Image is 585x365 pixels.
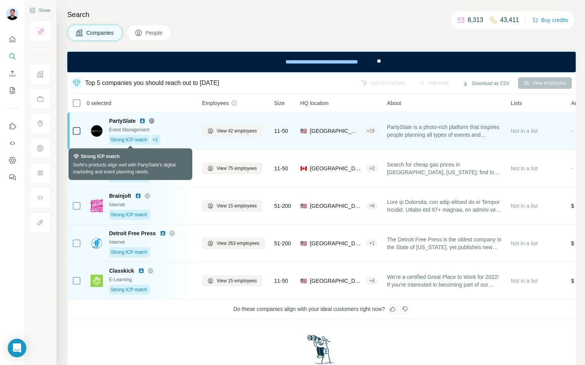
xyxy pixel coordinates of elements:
div: Internet [109,201,193,208]
img: Logo of Detroit Free Press [91,237,103,250]
span: [GEOGRAPHIC_DATA], [US_STATE] [310,239,363,247]
div: E-Learning [109,276,193,283]
span: 11-50 [274,127,288,135]
button: Show [24,5,56,16]
div: + 1 [366,240,378,247]
span: - [571,165,573,171]
span: View 42 employees [217,127,257,134]
button: Enrich CSV [6,66,19,80]
img: LinkedIn logo [140,155,146,161]
span: Not in a list [511,278,537,284]
span: 🇺🇸 [300,277,307,285]
span: 11-50 [274,165,288,172]
span: 🇨🇦 [300,165,307,172]
button: Feedback [6,170,19,184]
button: My lists [6,83,19,97]
span: View 263 employees [217,240,260,247]
button: Download as CSV [457,78,515,89]
span: Strong ICP match [111,249,147,256]
span: [GEOGRAPHIC_DATA], [US_STATE] [310,202,363,210]
span: Not in a list [511,128,537,134]
img: Avatar [6,8,19,20]
img: LinkedIn logo [139,118,145,124]
span: Strong ICP match [111,174,147,181]
button: View 15 employees [202,200,262,212]
span: View 15 employees [217,277,257,284]
img: Logo of PartySlate [91,125,103,137]
div: Event Management [109,126,193,133]
span: - [571,128,573,134]
span: Not in a list [511,240,537,246]
div: Top 5 companies you should reach out to [DATE] [85,78,219,88]
h4: Search [67,9,576,20]
span: 🇺🇸 [300,239,307,247]
button: Quick start [6,32,19,46]
button: Use Surfe API [6,136,19,150]
div: + 19 [364,127,378,134]
img: Logo of Classkick [91,275,103,287]
div: + 4 [366,277,378,284]
span: Strong ICP match [111,211,147,218]
span: 51-200 [274,239,291,247]
span: 11-50 [274,277,288,285]
p: 8,313 [468,15,483,25]
span: +1 [153,136,158,143]
span: Not in a list [511,165,537,171]
span: 0 selected [87,99,111,107]
span: Search for cheap gas prices in [GEOGRAPHIC_DATA], [US_STATE]; find local Memphis gas prices & gas... [387,161,501,176]
span: Employees [202,99,229,107]
span: PartySlate is a photo-rich platform that inspires people planning all types of events and connect... [387,123,501,139]
span: 51-200 [274,202,291,210]
span: View 75 employees [217,165,257,172]
div: + 6 [366,202,378,209]
iframe: Banner [67,52,576,72]
div: Do these companies align with your ideal customers right now? [67,300,576,319]
span: [GEOGRAPHIC_DATA], [GEOGRAPHIC_DATA] [310,165,363,172]
button: Use Surfe on LinkedIn [6,119,19,133]
span: Companies [86,29,115,37]
span: 🇺🇸 [300,127,307,135]
span: The Detroit Free Press is the oldest company in the State of [US_STATE], yet publishes new conten... [387,236,501,251]
span: GasBuddy [109,154,136,162]
img: Logo of GasBuddy [91,162,103,175]
button: Search [6,49,19,63]
span: [GEOGRAPHIC_DATA], [US_STATE] [310,277,363,285]
span: Strong ICP match [111,286,147,293]
span: Lists [511,99,522,107]
button: Buy credits [532,15,568,25]
span: Brainjolt [109,192,131,200]
span: About [387,99,401,107]
span: People [145,29,163,37]
span: HQ location [300,99,328,107]
span: PartySlate [109,117,135,125]
span: 🇺🇸 [300,202,307,210]
span: View 15 employees [217,202,257,209]
button: Dashboard [6,153,19,167]
button: View 42 employees [202,125,262,137]
img: Logo of Brainjolt [91,200,103,212]
span: Size [274,99,285,107]
span: Classkick [109,267,134,275]
span: Lore ip Dolorsita, con adip elitsed do ei Tempor Incidid. Utlabo etd 97+ magnaa, en admini ven qu... [387,198,501,214]
span: Strong ICP match [111,136,147,143]
div: Internet [109,239,193,246]
div: Open Intercom Messenger [8,339,26,357]
button: View 15 employees [202,275,262,287]
p: 43,411 [500,15,519,25]
img: LinkedIn logo [160,230,166,236]
span: We're a certified Great Place to Work for 2022! If you're interested in becoming part of our amaz... [387,273,501,289]
span: [GEOGRAPHIC_DATA], [US_STATE] [310,127,361,135]
div: Oil and Gas [109,164,193,171]
button: View 75 employees [202,163,262,174]
span: Detroit Free Press [109,229,156,237]
div: + 2 [366,165,378,172]
img: LinkedIn logo [138,268,144,274]
span: Not in a list [511,203,537,209]
button: View 263 employees [202,238,265,249]
img: LinkedIn logo [135,193,141,199]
